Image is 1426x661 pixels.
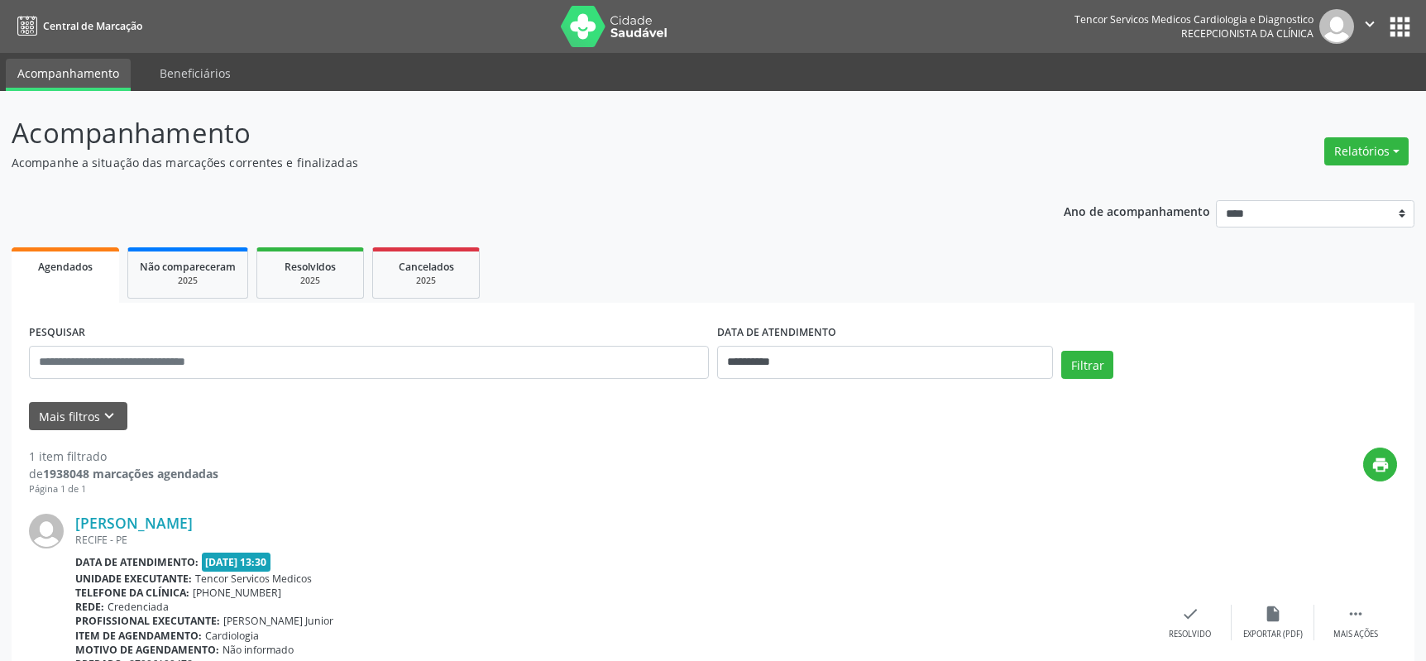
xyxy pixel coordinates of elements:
[223,643,294,657] span: Não informado
[269,275,352,287] div: 2025
[29,465,218,482] div: de
[1064,200,1210,221] p: Ano de acompanhamento
[1319,9,1354,44] img: img
[202,553,271,572] span: [DATE] 13:30
[1385,12,1414,41] button: apps
[29,320,85,346] label: PESQUISAR
[75,572,192,586] b: Unidade executante:
[1363,448,1397,481] button: print
[1169,629,1211,640] div: Resolvido
[717,320,836,346] label: DATA DE ATENDIMENTO
[29,402,127,431] button: Mais filtroskeyboard_arrow_down
[223,614,333,628] span: [PERSON_NAME] Junior
[38,260,93,274] span: Agendados
[29,514,64,548] img: img
[75,614,220,628] b: Profissional executante:
[75,555,199,569] b: Data de atendimento:
[1264,605,1282,623] i: insert_drive_file
[1243,629,1303,640] div: Exportar (PDF)
[75,533,1149,547] div: RECIFE - PE
[29,482,218,496] div: Página 1 de 1
[43,466,218,481] strong: 1938048 marcações agendadas
[43,19,142,33] span: Central de Marcação
[100,407,118,425] i: keyboard_arrow_down
[148,59,242,88] a: Beneficiários
[108,600,169,614] span: Credenciada
[1347,605,1365,623] i: 
[285,260,336,274] span: Resolvidos
[1354,9,1385,44] button: 
[6,59,131,91] a: Acompanhamento
[140,260,236,274] span: Não compareceram
[75,586,189,600] b: Telefone da clínica:
[205,629,259,643] span: Cardiologia
[12,154,993,171] p: Acompanhe a situação das marcações correntes e finalizadas
[75,629,202,643] b: Item de agendamento:
[1361,15,1379,33] i: 
[75,600,104,614] b: Rede:
[399,260,454,274] span: Cancelados
[193,586,281,600] span: [PHONE_NUMBER]
[385,275,467,287] div: 2025
[1181,26,1314,41] span: Recepcionista da clínica
[75,514,193,532] a: [PERSON_NAME]
[1371,456,1390,474] i: print
[75,643,219,657] b: Motivo de agendamento:
[1074,12,1314,26] div: Tencor Servicos Medicos Cardiologia e Diagnostico
[12,12,142,40] a: Central de Marcação
[140,275,236,287] div: 2025
[195,572,312,586] span: Tencor Servicos Medicos
[1324,137,1409,165] button: Relatórios
[29,448,218,465] div: 1 item filtrado
[12,113,993,154] p: Acompanhamento
[1333,629,1378,640] div: Mais ações
[1181,605,1199,623] i: check
[1061,351,1113,379] button: Filtrar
